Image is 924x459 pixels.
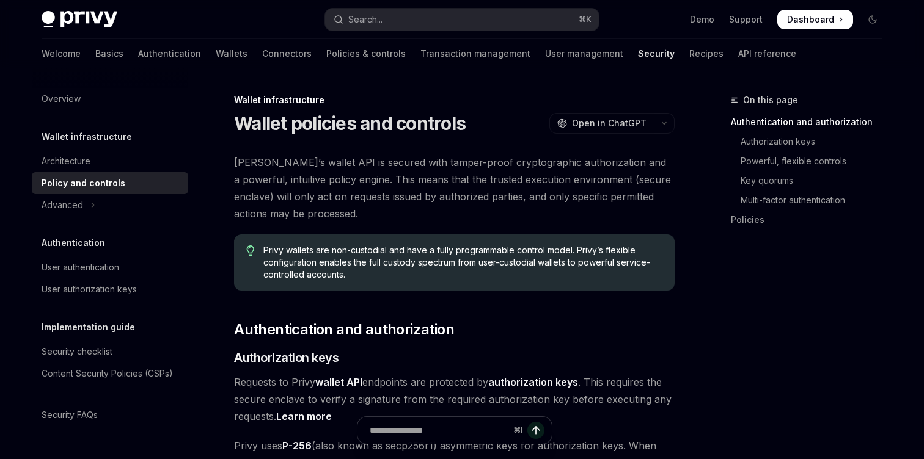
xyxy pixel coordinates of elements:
a: Authentication [138,39,201,68]
span: Privy wallets are non-custodial and have a fully programmable control model. Privy’s flexible con... [263,244,662,281]
div: Security checklist [42,344,112,359]
a: Transaction management [420,39,530,68]
a: Authentication and authorization [731,112,892,132]
div: User authorization keys [42,282,137,297]
a: Recipes [689,39,724,68]
strong: authorization keys [488,376,578,388]
button: Toggle Advanced section [32,194,188,216]
a: Security FAQs [32,404,188,426]
svg: Tip [246,245,255,256]
a: Policy and controls [32,172,188,194]
div: Architecture [42,154,90,168]
div: Wallet infrastructure [234,94,675,106]
a: User management [545,39,623,68]
a: Policies [731,210,892,229]
button: Toggle dark mode [863,10,882,29]
span: Requests to Privy endpoints are protected by . This requires the secure enclave to verify a signa... [234,374,675,425]
span: Authentication and authorization [234,320,454,339]
a: wallet API [315,376,362,389]
button: Send message [527,422,544,439]
div: Overview [42,92,81,106]
a: Connectors [262,39,312,68]
a: Authorization keys [731,132,892,151]
a: Basics [95,39,123,68]
a: Powerful, flexible controls [731,151,892,171]
span: ⌘ K [579,15,592,24]
a: Support [729,13,763,26]
a: Security [638,39,675,68]
a: Architecture [32,150,188,172]
div: Policy and controls [42,176,125,190]
input: Ask a question... [370,417,508,444]
h5: Implementation guide [42,320,135,334]
span: On this page [743,93,798,107]
a: Key quorums [731,171,892,190]
a: Multi-factor authentication [731,190,892,210]
button: Open search [325,9,599,31]
span: Authorization keys [234,349,339,366]
h5: Wallet infrastructure [42,129,132,144]
img: dark logo [42,11,117,28]
span: Open in ChatGPT [572,117,647,129]
h1: Wallet policies and controls [234,112,466,134]
span: [PERSON_NAME]’s wallet API is secured with tamper-proof cryptographic authorization and a powerfu... [234,154,675,222]
a: Wallets [216,39,248,68]
a: User authentication [32,256,188,278]
a: Demo [690,13,714,26]
a: Overview [32,88,188,110]
a: Welcome [42,39,81,68]
a: Learn more [276,410,332,423]
div: Content Security Policies (CSPs) [42,366,173,381]
a: Dashboard [777,10,853,29]
h5: Authentication [42,236,105,250]
div: User authentication [42,260,119,275]
div: Security FAQs [42,408,98,422]
div: Search... [348,12,383,27]
span: Dashboard [787,13,834,26]
a: User authorization keys [32,278,188,300]
a: Content Security Policies (CSPs) [32,363,188,385]
a: API reference [738,39,796,68]
div: Advanced [42,198,83,212]
a: Policies & controls [326,39,406,68]
button: Open in ChatGPT [549,113,654,134]
a: Security checklist [32,341,188,363]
